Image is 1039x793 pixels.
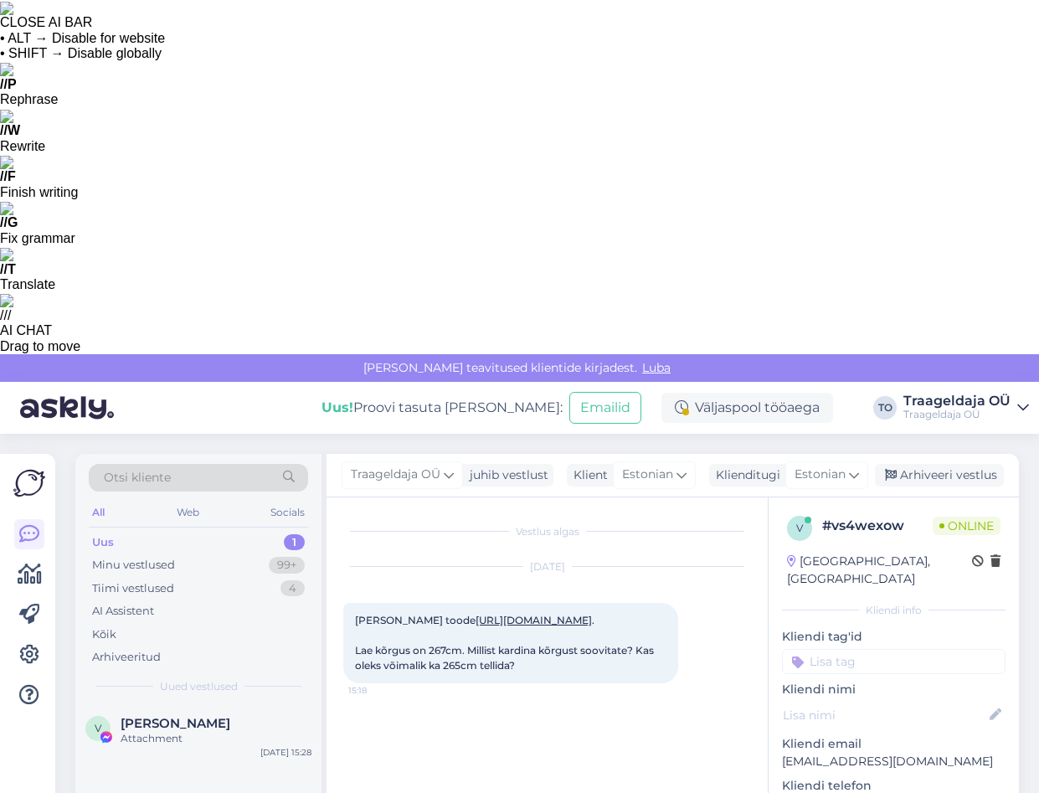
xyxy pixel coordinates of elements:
div: [DATE] [343,559,751,574]
input: Lisa tag [782,649,1006,674]
div: Väljaspool tööaega [661,393,833,423]
p: Kliendi tag'id [782,628,1006,646]
span: Estonian [795,466,846,484]
div: Vestlus algas [343,524,751,539]
div: TO [873,396,897,420]
span: Luba [637,360,676,375]
span: Estonian [622,466,673,484]
a: [URL][DOMAIN_NAME] [476,614,592,626]
p: Kliendi email [782,735,1006,753]
div: juhib vestlust [463,466,548,484]
img: Askly Logo [13,467,45,499]
div: Web [173,502,203,523]
div: 4 [280,580,305,597]
span: Traageldaja OÜ [351,466,440,484]
p: Kliendi nimi [782,681,1006,698]
div: 1 [284,534,305,551]
span: V [95,722,101,734]
div: Kliendi info [782,603,1006,618]
span: Online [933,517,1000,535]
div: Traageldaja OÜ [903,394,1011,408]
div: # vs4wexow [822,516,933,536]
div: Uus [92,534,114,551]
div: [DATE] 15:28 [260,746,311,759]
span: 15:18 [348,684,411,697]
a: Traageldaja OÜTraageldaja OÜ [903,394,1029,421]
div: [GEOGRAPHIC_DATA], [GEOGRAPHIC_DATA] [787,553,972,588]
div: All [89,502,108,523]
span: v [796,522,803,534]
div: Traageldaja OÜ [903,408,1011,421]
span: Vladislava Roženko [121,716,230,731]
div: Klient [567,466,608,484]
div: Kõik [92,626,116,643]
div: Proovi tasuta [PERSON_NAME]: [321,398,563,418]
div: Arhiveeritud [92,649,161,666]
p: [EMAIL_ADDRESS][DOMAIN_NAME] [782,753,1006,770]
div: Minu vestlused [92,557,175,574]
span: Uued vestlused [160,679,238,694]
div: Arhiveeri vestlus [875,464,1004,487]
div: Klienditugi [709,466,780,484]
div: Tiimi vestlused [92,580,174,597]
div: 99+ [269,557,305,574]
span: [PERSON_NAME] toode . Lae kõrgus on 267cm. Millist kardina kõrgust soovitate? Kas oleks võimalik ... [355,614,656,672]
b: Uus! [321,399,353,415]
div: Attachment [121,731,311,746]
div: Socials [267,502,308,523]
input: Lisa nimi [783,706,986,724]
span: Otsi kliente [104,469,171,487]
div: AI Assistent [92,603,154,620]
button: Emailid [569,392,641,424]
